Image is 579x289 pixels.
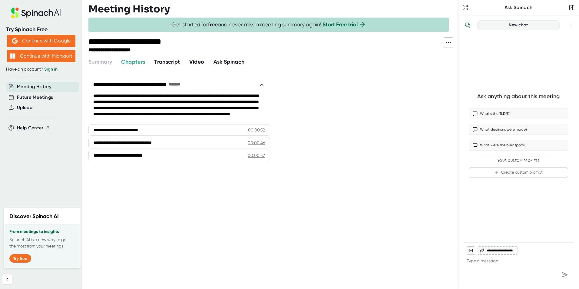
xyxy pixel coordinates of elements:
[17,104,32,111] button: Upload
[17,83,51,90] button: Meeting History
[208,21,218,28] b: free
[189,58,204,66] button: Video
[154,58,180,65] span: Transcript
[17,94,53,101] button: Future Meetings
[9,237,75,249] p: Spinach AI is a new way to get the most from your meetings
[12,38,18,44] img: Aehbyd4JwY73AAAAAElFTkSuQmCC
[469,159,568,163] div: Your Custom Prompts
[213,58,245,66] button: Ask Spinach
[461,3,469,12] button: Expand to Ask Spinach page
[477,93,560,100] div: Ask anything about this meeting
[481,22,556,28] div: New chat
[469,167,568,178] button: Create custom prompt
[44,67,58,72] a: Sign in
[9,212,59,221] h2: Discover Spinach AI
[189,58,204,65] span: Video
[9,229,75,234] h3: From meetings to insights
[154,58,180,66] button: Transcript
[88,3,170,15] h3: Meeting History
[88,58,112,65] span: Summary
[17,125,50,131] button: Help Center
[6,67,76,72] div: Have an account?
[121,58,145,66] button: Chapters
[213,58,245,65] span: Ask Spinach
[248,127,265,133] div: 00:00:32
[88,58,112,66] button: Summary
[469,140,568,151] button: What were the blindspots?
[323,21,358,28] a: Start Free trial
[469,124,568,135] button: What decisions were made?
[7,50,75,62] button: Continue with Microsoft
[567,3,576,12] button: Close conversation sidebar
[7,35,75,47] button: Continue with Google
[559,269,570,280] div: Send message
[462,19,474,31] button: View conversation history
[248,152,265,158] div: 00:00:57
[248,140,265,146] div: 00:00:46
[9,254,31,263] button: Try free
[121,58,145,65] span: Chapters
[469,5,567,11] div: Ask Spinach
[171,21,366,28] span: Get started for and never miss a meeting summary again!
[6,26,76,33] div: Try Spinach Free
[469,108,568,119] button: What’s the TLDR?
[2,274,12,284] button: Collapse sidebar
[17,125,44,131] span: Help Center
